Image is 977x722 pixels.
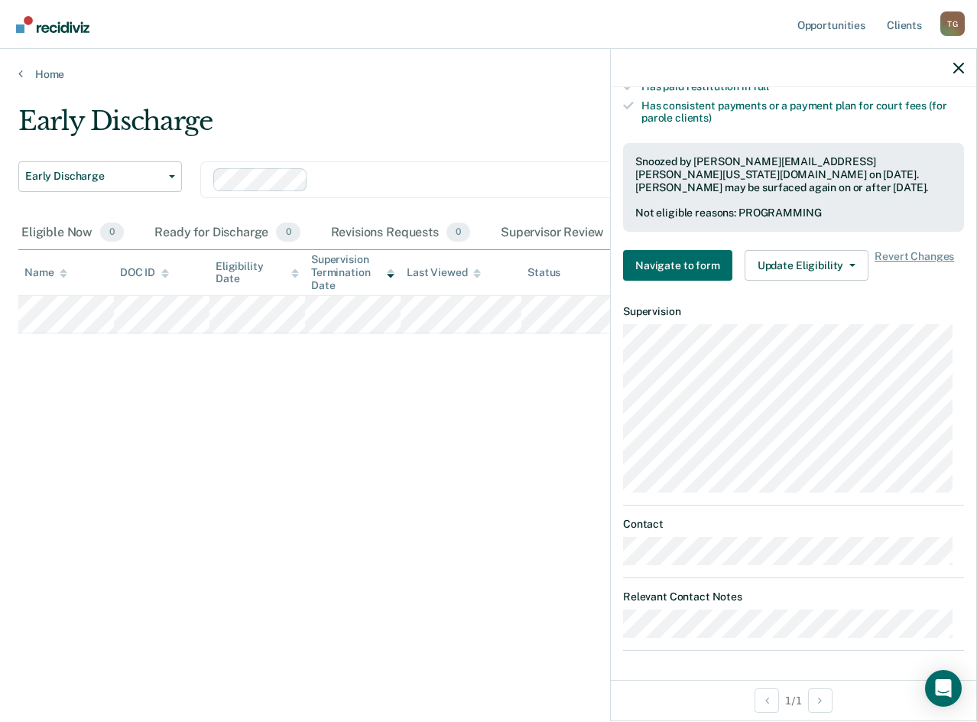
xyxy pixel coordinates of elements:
div: Snoozed by [PERSON_NAME][EMAIL_ADDRESS][PERSON_NAME][US_STATE][DOMAIN_NAME] on [DATE]. [PERSON_NA... [635,155,952,194]
img: Recidiviz [16,16,89,33]
div: Supervisor Review [498,216,638,250]
div: Last Viewed [407,266,481,279]
div: Status [527,266,560,279]
span: Early Discharge [25,170,163,183]
button: Previous Opportunity [755,688,779,713]
div: Has consistent payments or a payment plan for court fees (for parole [641,99,964,125]
span: clients) [675,112,712,124]
div: 1 / 1 [611,680,976,720]
div: Ready for Discharge [151,216,303,250]
button: Update Eligibility [745,250,868,281]
dt: Supervision [623,305,964,318]
button: Navigate to form [623,250,732,281]
div: Revisions Requests [328,216,473,250]
div: DOC ID [120,266,169,279]
span: 0 [446,223,470,242]
div: Supervision Termination Date [311,253,394,291]
a: Navigate to form link [623,250,738,281]
div: Open Intercom Messenger [925,670,962,707]
span: 0 [100,223,124,242]
div: Early Discharge [18,106,897,149]
button: Next Opportunity [808,688,833,713]
div: Not eligible reasons: PROGRAMMING [635,207,952,220]
div: Eligibility Date [216,260,299,286]
div: T G [940,11,965,36]
button: Profile dropdown button [940,11,965,36]
span: 0 [276,223,300,242]
dt: Contact [623,518,964,531]
span: Revert Changes [875,250,954,281]
a: Home [18,67,959,81]
div: Eligible Now [18,216,127,250]
div: Name [24,266,67,279]
dt: Relevant Contact Notes [623,590,964,603]
span: full [753,80,769,93]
